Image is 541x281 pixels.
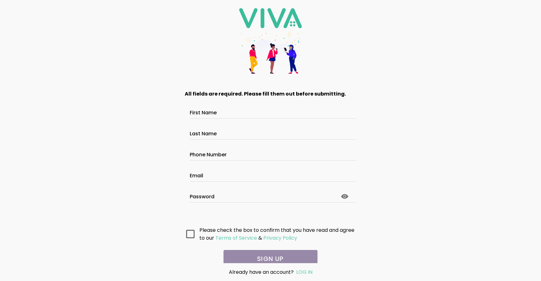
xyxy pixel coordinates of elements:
[198,225,358,243] ion-col: Please check the box to confirm that you have read and agree to our &
[296,268,312,276] a: LOG IN
[263,234,297,242] ion-text: Privacy Policy
[197,268,344,276] div: Already have an account?
[215,234,257,242] ion-text: Terms of Service
[185,90,346,97] strong: All fields are required. Please fill them out before submitting.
